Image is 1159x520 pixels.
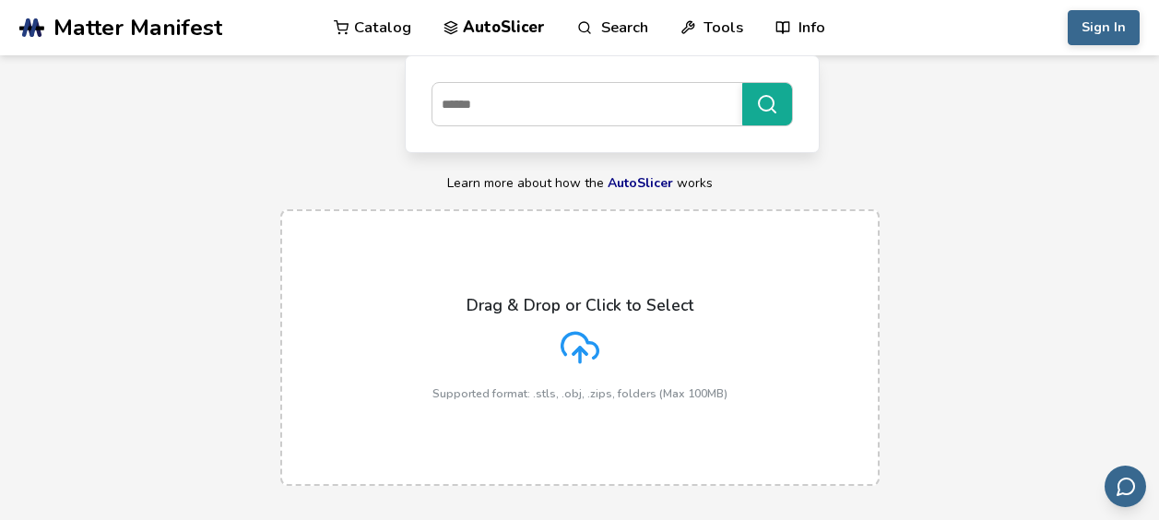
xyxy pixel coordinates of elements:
[467,296,693,314] p: Drag & Drop or Click to Select
[1068,10,1140,45] button: Sign In
[608,174,673,192] a: AutoSlicer
[432,387,727,400] p: Supported format: .stls, .obj, .zips, folders (Max 100MB)
[53,15,222,41] span: Matter Manifest
[1105,466,1146,507] button: Send feedback via email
